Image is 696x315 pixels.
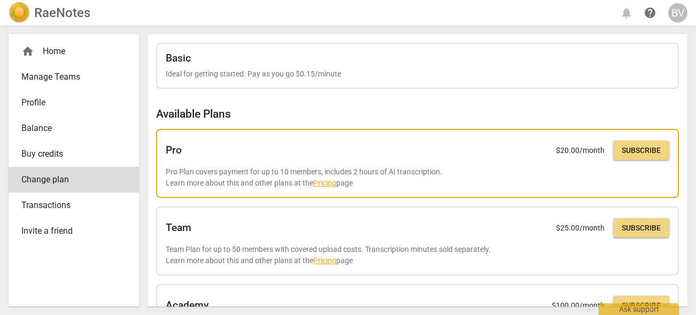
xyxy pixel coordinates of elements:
h2: RaeNotes [34,5,90,20]
a: Transactions [9,193,139,218]
p: $ 20.00 /month [556,145,605,156]
p: Pro Plan covers payment for up to 10 members, includes 2 hours of AI transcription. Learn more ab... [166,166,669,188]
div: Home [9,39,139,64]
h2: Basic [166,52,191,64]
h2: Academy [166,299,208,311]
span: Balance [21,122,118,135]
button: Subscribe [613,296,669,315]
p: $ 25.00 /month [556,222,605,234]
a: Buy credits [9,141,139,167]
h2: Pro [166,144,182,156]
div: Home [21,45,118,58]
span: Profile [21,96,118,109]
div: Ask support [599,303,679,315]
p: Ideal for getting started. Pay as you go $0.15/minute [166,68,669,80]
p: Team Plan for up to 50 members with covered upload costs. Transcription minutes sold separately. ... [166,244,669,266]
a: Pricing [313,256,336,265]
a: Change plan [9,167,139,193]
span: Transactions [21,199,118,212]
a: Manage Teams [9,64,139,90]
h2: Available Plans [156,107,679,121]
span: Subscribe [622,145,661,156]
p: $ 100.00 /month [552,300,605,311]
span: Subscribe [622,301,661,311]
img: Logo [9,2,30,24]
span: help [644,6,656,19]
button: BV [668,3,687,22]
button: Subscribe [613,141,669,160]
a: Pricing [313,179,336,187]
span: Manage Teams [21,71,118,83]
a: LogoRaeNotes [9,2,90,24]
a: Invite a friend [9,218,139,244]
span: Buy credits [21,148,118,160]
span: Invite a friend [21,225,118,237]
h2: Team [166,222,191,234]
a: Profile [9,90,139,116]
button: Subscribe [613,218,669,237]
span: home [21,45,34,58]
a: Help [640,3,660,22]
span: Subscribe [622,223,661,234]
span: Change plan [21,173,118,186]
a: Balance [9,116,139,141]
